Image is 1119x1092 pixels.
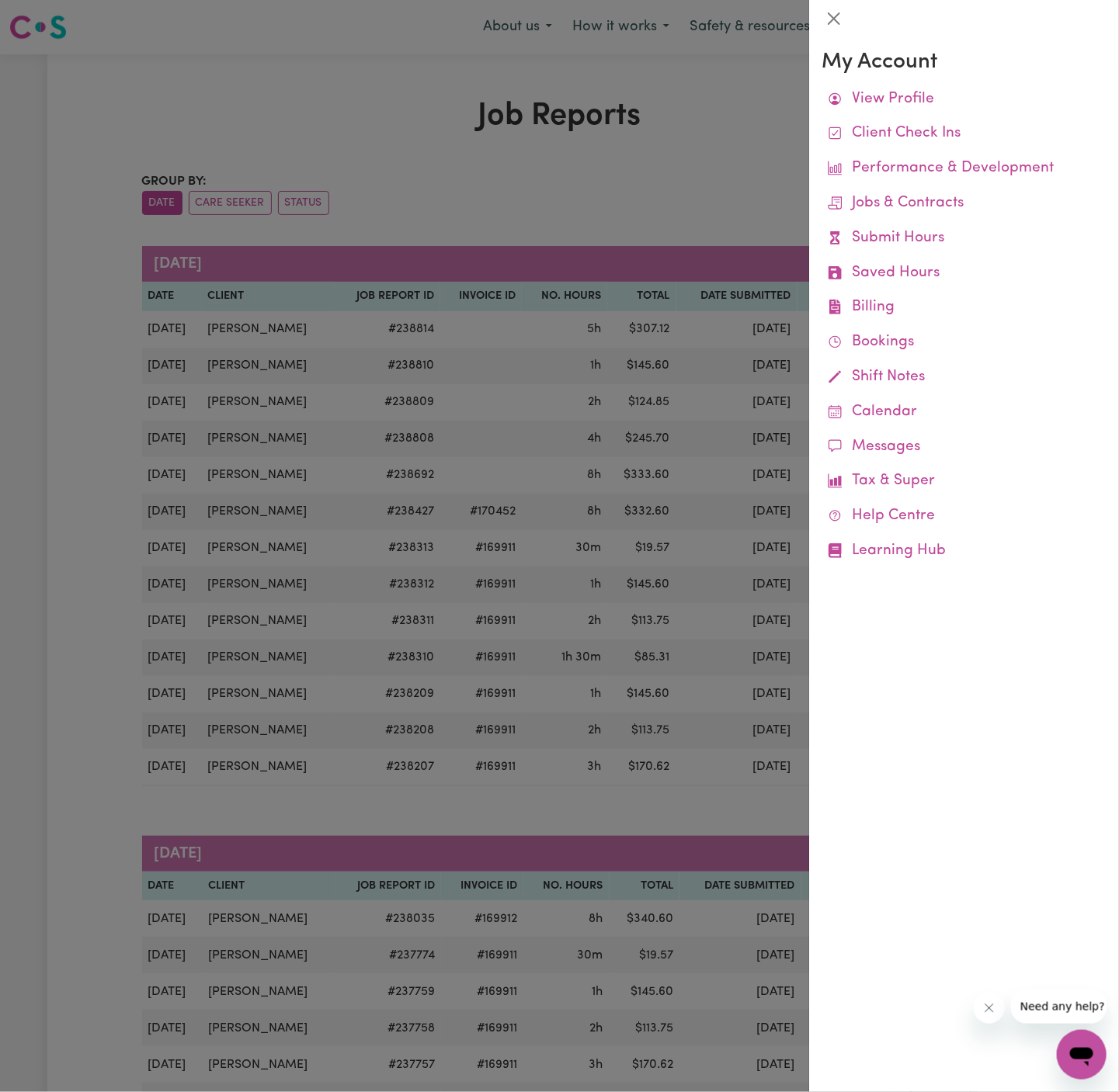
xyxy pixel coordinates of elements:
[974,993,1005,1024] iframe: Close message
[822,534,1107,569] a: Learning Hub
[822,151,1107,186] a: Performance & Development
[822,464,1107,499] a: Tax & Super
[822,256,1107,291] a: Saved Hours
[822,50,1107,76] h3: My Account
[822,499,1107,534] a: Help Centre
[822,116,1107,151] a: Client Check Ins
[822,6,846,31] button: Close
[822,395,1107,430] a: Calendar
[822,82,1107,117] a: View Profile
[822,430,1107,465] a: Messages
[822,186,1107,221] a: Jobs & Contracts
[822,360,1107,395] a: Shift Notes
[822,325,1107,360] a: Bookings
[822,221,1107,256] a: Submit Hours
[822,290,1107,325] a: Billing
[1057,1030,1107,1080] iframe: Button to launch messaging window
[1011,990,1107,1024] iframe: Message from company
